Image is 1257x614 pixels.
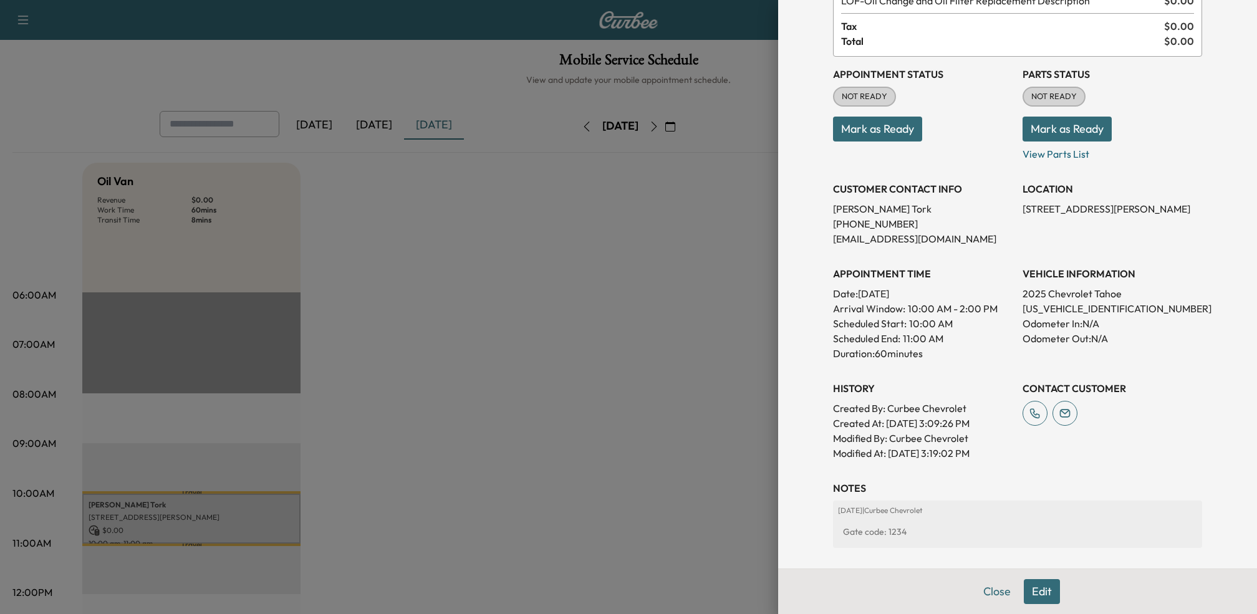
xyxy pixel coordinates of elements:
span: $ 0.00 [1164,19,1194,34]
p: Arrival Window: [833,301,1013,316]
p: Scheduled End: [833,331,900,346]
h3: CONTACT CUSTOMER [1023,381,1202,396]
p: Modified By : Curbee Chevrolet [833,431,1013,446]
p: [DATE] | Curbee Chevrolet [838,506,1197,516]
p: Created By : Curbee Chevrolet [833,401,1013,416]
div: Gate code: 1234 [838,520,1197,543]
h3: CUSTOMER CONTACT INFO [833,181,1013,196]
h3: Appointment Status [833,67,1013,82]
p: [PERSON_NAME] Tork [833,201,1013,216]
span: $ 0.00 [1164,34,1194,49]
p: Duration: 60 minutes [833,346,1013,361]
p: 10:00 AM [909,316,953,331]
p: [EMAIL_ADDRESS][DOMAIN_NAME] [833,231,1013,246]
h3: APPOINTMENT TIME [833,266,1013,281]
p: Created At : [DATE] 3:09:26 PM [833,416,1013,431]
p: Odometer Out: N/A [1023,331,1202,346]
button: Mark as Ready [1023,117,1112,142]
p: [STREET_ADDRESS][PERSON_NAME] [1023,201,1202,216]
p: Odometer In: N/A [1023,316,1202,331]
h3: VEHICLE INFORMATION [1023,266,1202,281]
p: [PHONE_NUMBER] [833,216,1013,231]
p: View Parts List [1023,142,1202,161]
button: Close [975,579,1019,604]
span: Total [841,34,1164,49]
p: 11:00 AM [903,331,943,346]
span: NOT READY [834,90,895,103]
p: [US_VEHICLE_IDENTIFICATION_NUMBER] [1023,301,1202,316]
p: Date: [DATE] [833,286,1013,301]
button: Mark as Ready [833,117,922,142]
span: Tax [841,19,1164,34]
button: Edit [1024,579,1060,604]
span: 10:00 AM - 2:00 PM [908,301,998,316]
h3: History [833,381,1013,396]
p: Modified At : [DATE] 3:19:02 PM [833,446,1013,461]
span: NOT READY [1024,90,1084,103]
p: 2025 Chevrolet Tahoe [1023,286,1202,301]
h3: Parts Status [1023,67,1202,82]
h3: NOTES [833,481,1202,496]
h3: LOCATION [1023,181,1202,196]
p: Scheduled Start: [833,316,907,331]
